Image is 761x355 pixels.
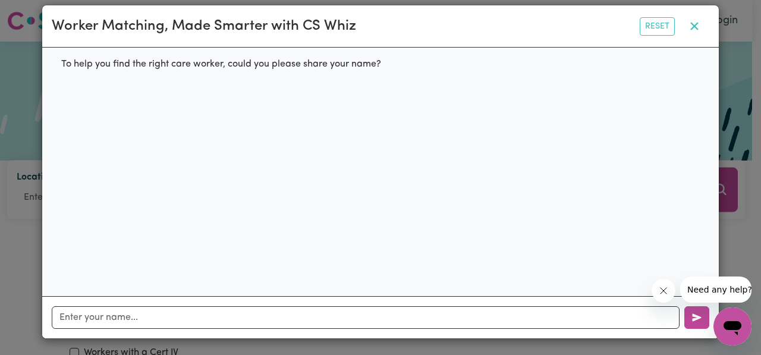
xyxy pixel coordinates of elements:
[640,17,675,36] button: Reset
[713,307,751,345] iframe: Button to launch messaging window
[52,15,356,37] div: Worker Matching, Made Smarter with CS Whiz
[52,306,680,329] input: Enter your name...
[680,277,751,303] iframe: Message from company
[7,8,72,18] span: Need any help?
[652,279,675,303] iframe: Close message
[52,48,391,81] div: To help you find the right care worker, could you please share your name?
